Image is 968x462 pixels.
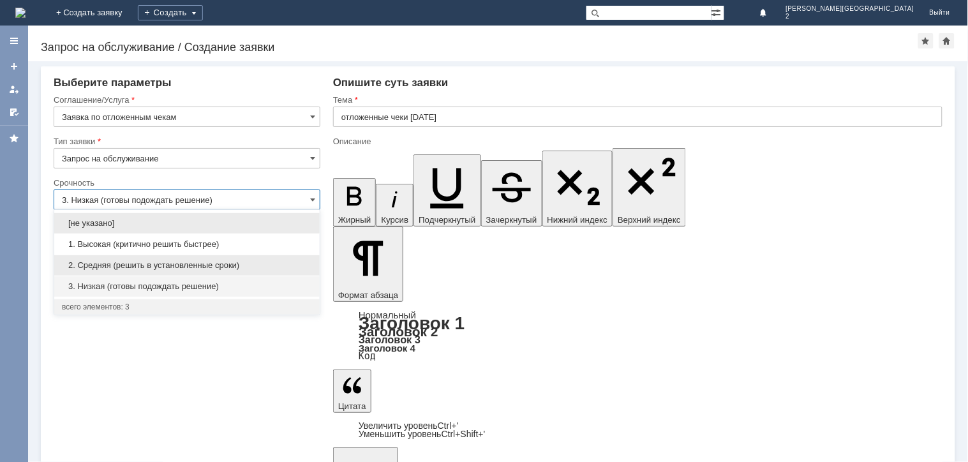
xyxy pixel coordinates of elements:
[333,137,940,145] div: Описание
[4,102,24,123] a: Мои согласования
[376,184,413,227] button: Курсив
[359,343,415,354] a: Заголовок 4
[62,260,312,271] span: 2. Средняя (решить в установленные сроки)
[542,151,613,227] button: Нижний индекс
[618,215,681,225] span: Верхний индекс
[359,429,486,439] a: Decrease
[15,8,26,18] a: Перейти на домашнюю страницу
[711,6,724,18] span: Расширенный поиск
[338,290,398,300] span: Формат абзаца
[359,421,459,431] a: Increase
[918,33,934,48] div: Добавить в избранное
[5,5,186,15] div: прошу удалить отложенные чеки [DATE]
[333,311,942,361] div: Формат абзаца
[338,215,371,225] span: Жирный
[547,215,608,225] span: Нижний индекс
[333,77,449,89] span: Опишите суть заявки
[54,137,318,145] div: Тип заявки
[62,218,312,228] span: [не указано]
[438,421,459,431] span: Ctrl+'
[333,178,376,227] button: Жирный
[54,77,172,89] span: Выберите параметры
[613,148,686,227] button: Верхний индекс
[138,5,203,20] div: Создать
[333,96,940,104] div: Тема
[41,41,918,54] div: Запрос на обслуживание / Создание заявки
[359,324,438,339] a: Заголовок 2
[333,422,942,438] div: Цитата
[62,302,312,312] div: всего элементов: 3
[786,5,914,13] span: [PERSON_NAME][GEOGRAPHIC_DATA]
[4,56,24,77] a: Создать заявку
[381,215,408,225] span: Курсив
[442,429,486,439] span: Ctrl+Shift+'
[359,309,416,320] a: Нормальный
[359,334,421,345] a: Заголовок 3
[338,401,366,411] span: Цитата
[359,350,376,362] a: Код
[4,79,24,100] a: Мои заявки
[333,369,371,413] button: Цитата
[54,96,318,104] div: Соглашение/Услуга
[413,154,480,227] button: Подчеркнутый
[419,215,475,225] span: Подчеркнутый
[333,227,403,302] button: Формат абзаца
[786,13,914,20] span: 2
[359,313,465,333] a: Заголовок 1
[54,179,318,187] div: Срочность
[481,160,542,227] button: Зачеркнутый
[15,8,26,18] img: logo
[486,215,537,225] span: Зачеркнутый
[62,281,312,292] span: 3. Низкая (готовы подождать решение)
[62,239,312,250] span: 1. Высокая (критично решить быстрее)
[939,33,955,48] div: Сделать домашней страницей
